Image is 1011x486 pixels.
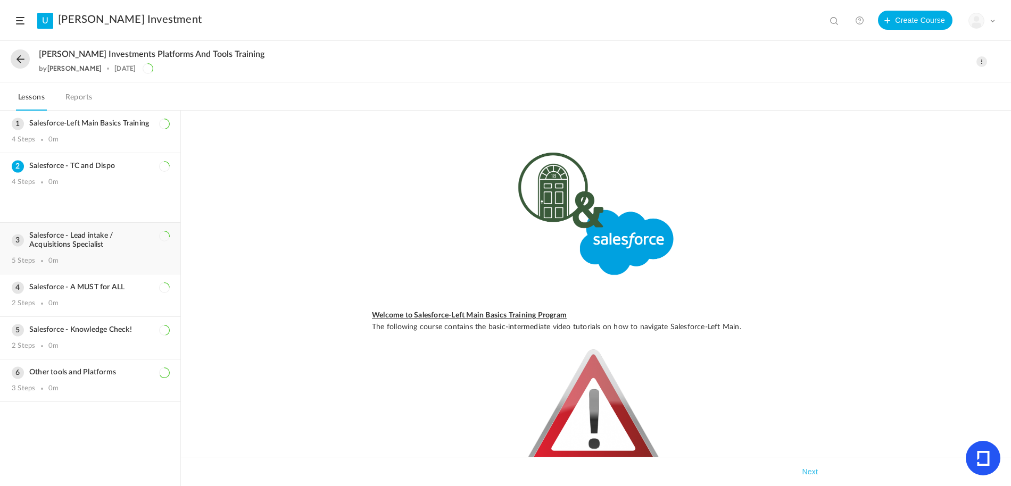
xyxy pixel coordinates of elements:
[39,49,264,60] span: [PERSON_NAME] Investments Platforms And Tools Training
[12,136,35,144] div: 4 Steps
[969,13,984,28] img: user-image.png
[58,13,202,26] a: [PERSON_NAME] Investment
[37,13,53,29] a: U
[800,465,820,478] button: Next
[48,342,59,350] div: 0m
[47,64,102,72] a: [PERSON_NAME]
[12,342,35,350] div: 2 Steps
[878,11,952,30] button: Create Course
[12,257,35,265] div: 5 Steps
[16,90,47,111] a: Lessons
[48,178,59,187] div: 0m
[12,368,169,377] h3: Other tools and Platforms
[39,65,102,72] div: by
[114,65,136,72] div: [DATE]
[48,384,59,393] div: 0m
[12,119,169,128] h3: Salesforce-Left Main Basics Training
[372,134,820,294] img: saleslogo.png
[48,136,59,144] div: 0m
[12,162,169,171] h3: Salesforce - TC and Dispo
[12,231,169,249] h3: Salesforce - Lead intake / Acquisitions Specialist
[12,283,169,292] h3: Salesforce - A MUST for ALL
[12,299,35,308] div: 2 Steps
[372,321,820,333] p: The following course contains the basic-intermediate video tutorials on how to navigate Salesforc...
[12,178,35,187] div: 4 Steps
[63,90,95,111] a: Reports
[48,257,59,265] div: 0m
[12,325,169,334] h3: Salesforce - Knowledge Check!
[48,299,59,308] div: 0m
[372,312,567,319] u: Welcome to Salesforce-Left Main Basics Training Program
[12,384,35,393] div: 3 Steps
